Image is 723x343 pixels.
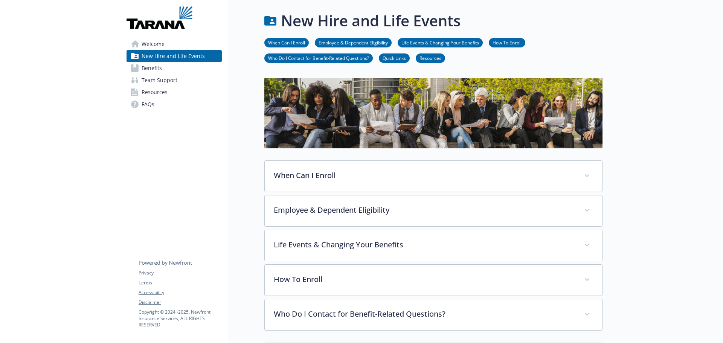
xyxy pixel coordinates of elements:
[264,54,373,61] a: Who Do I Contact for Benefit-Related Questions?
[142,74,177,86] span: Team Support
[139,279,221,286] a: Terms
[127,86,222,98] a: Resources
[274,204,575,216] p: Employee & Dependent Eligibility
[264,39,309,46] a: When Can I Enroll
[127,38,222,50] a: Welcome
[281,9,461,32] h1: New Hire and Life Events
[274,239,575,250] p: Life Events & Changing Your Benefits
[142,62,162,74] span: Benefits
[265,195,602,226] div: Employee & Dependent Eligibility
[127,62,222,74] a: Benefits
[416,54,445,61] a: Resources
[127,98,222,110] a: FAQs
[264,78,602,148] img: new hire page banner
[398,39,483,46] a: Life Events & Changing Your Benefits
[265,265,602,296] div: How To Enroll
[265,230,602,261] div: Life Events & Changing Your Benefits
[274,274,575,285] p: How To Enroll
[315,39,392,46] a: Employee & Dependent Eligibility
[142,38,165,50] span: Welcome
[139,289,221,296] a: Accessibility
[127,74,222,86] a: Team Support
[139,270,221,276] a: Privacy
[489,39,525,46] a: How To Enroll
[265,161,602,192] div: When Can I Enroll
[139,309,221,328] p: Copyright © 2024 - 2025 , Newfront Insurance Services, ALL RIGHTS RESERVED
[274,170,575,181] p: When Can I Enroll
[142,50,205,62] span: New Hire and Life Events
[274,308,575,320] p: Who Do I Contact for Benefit-Related Questions?
[142,86,168,98] span: Resources
[265,299,602,330] div: Who Do I Contact for Benefit-Related Questions?
[127,50,222,62] a: New Hire and Life Events
[139,299,221,306] a: Disclaimer
[379,54,410,61] a: Quick Links
[142,98,154,110] span: FAQs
